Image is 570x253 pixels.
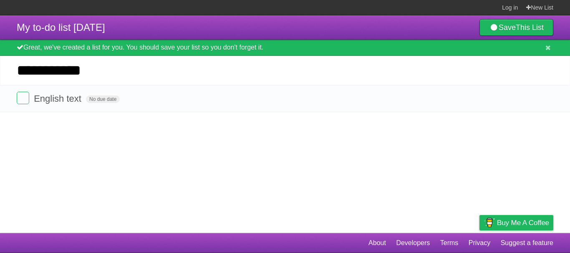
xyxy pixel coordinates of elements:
b: This List [516,23,544,32]
span: No due date [86,95,120,103]
a: About [368,235,386,251]
span: Buy me a coffee [497,215,549,230]
img: Buy me a coffee [484,215,495,230]
a: Privacy [469,235,490,251]
label: Done [17,92,29,104]
a: Developers [396,235,430,251]
a: Terms [440,235,459,251]
a: Suggest a feature [501,235,553,251]
a: Buy me a coffee [479,215,553,230]
a: SaveThis List [479,19,553,36]
span: My to-do list [DATE] [17,22,105,33]
span: English text [34,93,83,104]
